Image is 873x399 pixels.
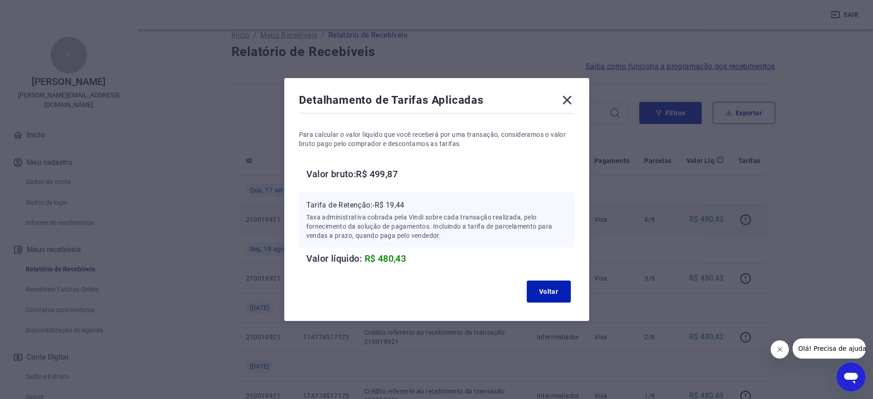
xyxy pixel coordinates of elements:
[365,253,406,264] span: R$ 480,43
[299,93,574,111] div: Detalhamento de Tarifas Aplicadas
[836,362,866,392] iframe: Botão para abrir a janela de mensagens
[527,281,571,303] button: Voltar
[6,6,77,14] span: Olá! Precisa de ajuda?
[306,213,567,240] p: Taxa administrativa cobrada pela Vindi sobre cada transação realizada, pelo fornecimento da soluç...
[306,167,574,181] h6: Valor bruto: R$ 499,87
[306,251,574,266] h6: Valor líquido:
[299,130,574,148] p: Para calcular o valor líquido que você receberá por uma transação, consideramos o valor bruto pag...
[793,338,866,359] iframe: Mensagem da empresa
[771,340,789,359] iframe: Fechar mensagem
[306,200,567,211] p: Tarifa de Retenção: -R$ 19,44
